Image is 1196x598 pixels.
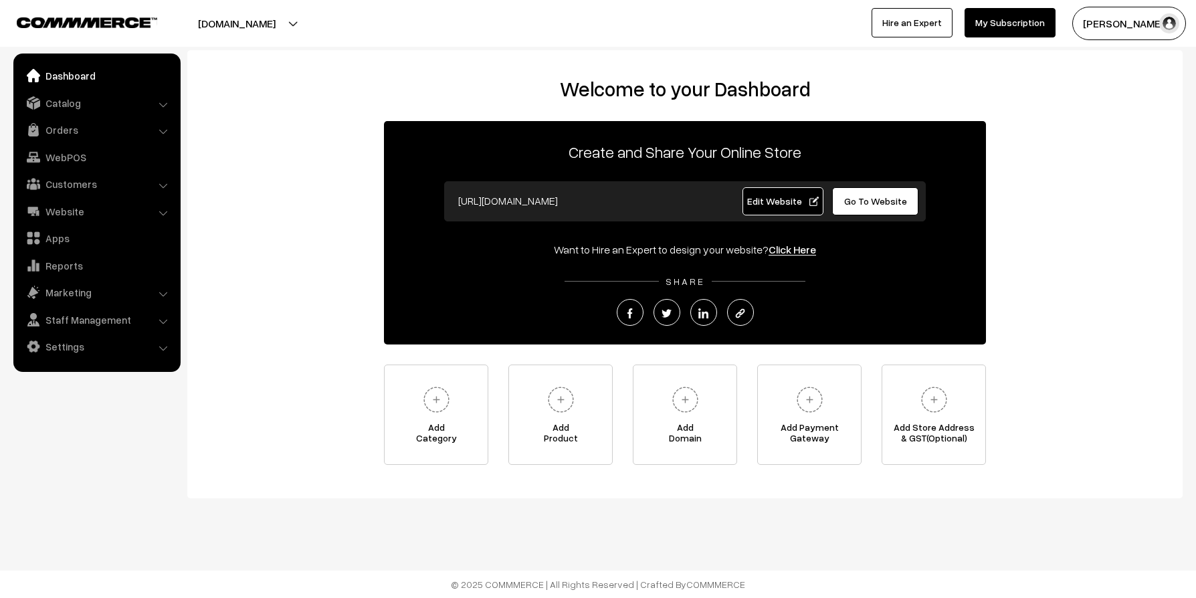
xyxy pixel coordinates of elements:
a: Customers [17,172,176,196]
a: Dashboard [17,64,176,88]
a: COMMMERCE [17,13,134,29]
img: plus.svg [542,381,579,418]
img: plus.svg [667,381,704,418]
img: plus.svg [418,381,455,418]
span: Add Category [385,422,488,449]
a: Edit Website [742,187,824,215]
a: AddCategory [384,365,488,465]
a: WebPOS [17,145,176,169]
a: Orders [17,118,176,142]
a: Reports [17,254,176,278]
a: AddDomain [633,365,737,465]
a: AddProduct [508,365,613,465]
p: Create and Share Your Online Store [384,140,986,164]
a: Hire an Expert [872,8,953,37]
a: Click Here [769,243,816,256]
img: user [1159,13,1179,33]
img: COMMMERCE [17,17,157,27]
a: Settings [17,334,176,359]
span: SHARE [659,276,712,287]
div: Want to Hire an Expert to design your website? [384,241,986,258]
img: plus.svg [791,381,828,418]
span: Add Store Address & GST(Optional) [882,422,985,449]
span: Add Domain [633,422,736,449]
span: Add Product [509,422,612,449]
button: [PERSON_NAME]… [1072,7,1186,40]
a: Staff Management [17,308,176,332]
img: plus.svg [916,381,953,418]
a: COMMMERCE [686,579,745,590]
button: [DOMAIN_NAME] [151,7,322,40]
a: Add PaymentGateway [757,365,862,465]
a: Apps [17,226,176,250]
span: Edit Website [747,195,819,207]
h2: Welcome to your Dashboard [201,77,1169,101]
a: Go To Website [832,187,918,215]
a: Website [17,199,176,223]
span: Add Payment Gateway [758,422,861,449]
span: Go To Website [844,195,907,207]
a: My Subscription [965,8,1056,37]
a: Marketing [17,280,176,304]
a: Catalog [17,91,176,115]
a: Add Store Address& GST(Optional) [882,365,986,465]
